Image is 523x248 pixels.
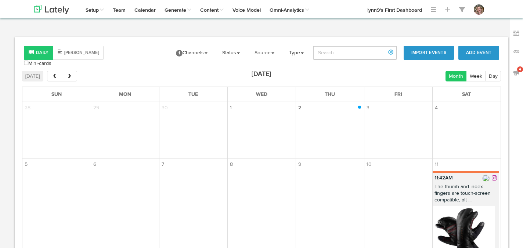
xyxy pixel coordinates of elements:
[513,30,520,37] img: keywords_off.svg
[159,102,170,114] span: 30
[325,92,335,97] span: Thu
[513,48,520,55] img: links_off.svg
[296,158,303,170] span: 9
[176,50,183,56] span: 1
[256,92,267,97] span: Wed
[22,71,43,81] button: [DATE]
[22,102,33,114] span: 28
[364,158,374,170] span: 10
[474,4,484,15] img: OhcUycdS6u5e6MDkMfFl
[249,44,280,62] a: Source
[119,92,131,97] span: Mon
[394,92,402,97] span: Fri
[446,71,467,81] button: Month
[404,46,454,60] button: Import Events
[252,71,271,78] h2: [DATE]
[170,44,213,62] a: 1Channels
[91,158,98,170] span: 6
[517,66,523,72] span: 4
[62,71,77,81] button: next
[24,46,104,60] div: Style
[433,102,440,114] span: 4
[458,46,499,60] button: Add Event
[188,92,198,97] span: Tue
[217,44,245,62] a: Status
[466,71,486,81] button: Week
[24,60,51,67] a: Mini-cards
[91,102,101,114] span: 29
[434,175,453,180] b: 11:42AM
[53,46,104,60] button: [PERSON_NAME]
[228,102,234,114] span: 1
[47,71,62,81] button: prev
[228,158,235,170] span: 8
[476,226,516,244] iframe: Opens a widget where you can find more information
[433,183,499,207] p: The thumb and index fingers are touch-screen compatible, alt ...
[364,102,372,114] span: 3
[22,158,30,170] span: 5
[51,92,62,97] span: Sun
[34,5,69,14] img: logo_lately_bg_light.svg
[482,175,490,182] img: 91087891_242263916928177_1400089798680510464_n.jpg
[513,69,520,76] img: announcements_off.svg
[313,46,397,60] input: Search
[284,44,309,62] a: Type
[296,102,303,114] span: 2
[462,92,471,97] span: Sat
[485,71,501,81] button: Day
[24,46,53,60] button: Daily
[433,158,441,170] span: 11
[159,158,166,170] span: 7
